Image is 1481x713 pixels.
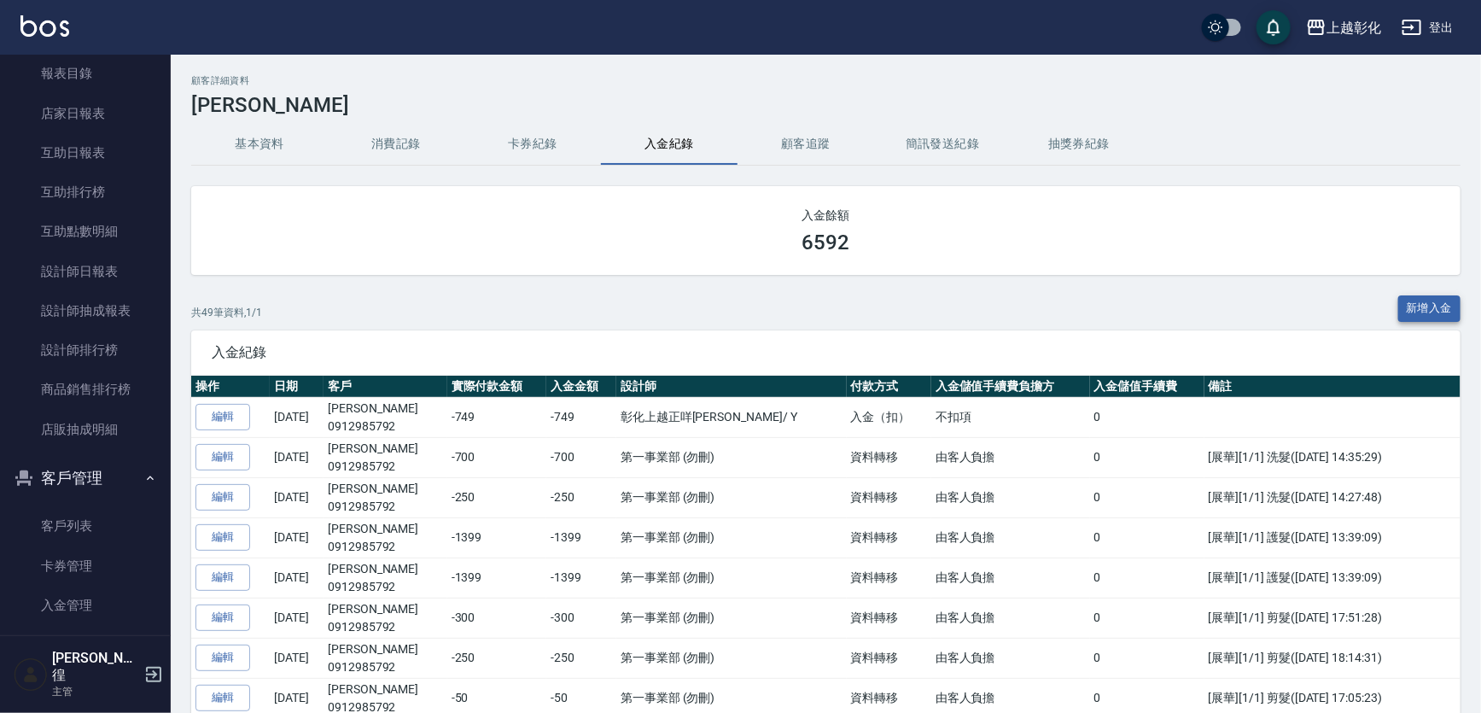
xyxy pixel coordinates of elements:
[324,437,447,477] td: [PERSON_NAME]
[847,376,931,398] th: 付款方式
[328,658,443,676] p: 0912985792
[1398,295,1461,322] button: 新增入金
[328,418,443,435] p: 0912985792
[191,93,1461,117] h3: [PERSON_NAME]
[7,133,164,172] a: 互助日報表
[931,397,1090,437] td: 不扣項
[191,124,328,165] button: 基本資料
[931,376,1090,398] th: 入金儲值手續費負擔方
[324,517,447,558] td: [PERSON_NAME]
[931,558,1090,598] td: 由客人負擔
[191,376,270,398] th: 操作
[270,558,324,598] td: [DATE]
[195,685,250,711] a: 編輯
[1395,12,1461,44] button: 登出
[847,638,931,678] td: 資料轉移
[7,172,164,212] a: 互助排行榜
[1204,517,1461,558] td: [展華][1/1] 護髮([DATE] 13:39:09)
[328,458,443,476] p: 0912985792
[931,638,1090,678] td: 由客人負擔
[1011,124,1147,165] button: 抽獎券紀錄
[52,650,139,684] h5: [PERSON_NAME]徨
[52,684,139,699] p: 主管
[7,632,164,676] button: 員工及薪資
[874,124,1011,165] button: 簡訊發送紀錄
[14,657,48,692] img: Person
[20,15,69,37] img: Logo
[1204,437,1461,477] td: [展華][1/1] 洗髮([DATE] 14:35:29)
[802,231,850,254] h3: 6592
[616,397,847,437] td: 彰化上越正咩[PERSON_NAME] / Y
[324,397,447,437] td: [PERSON_NAME]
[7,506,164,546] a: 客戶列表
[328,618,443,636] p: 0912985792
[1204,558,1461,598] td: [展華][1/1] 護髮([DATE] 13:39:09)
[7,252,164,291] a: 設計師日報表
[195,444,250,470] a: 編輯
[447,558,547,598] td: -1399
[270,517,324,558] td: [DATE]
[1090,376,1204,398] th: 入金儲值手續費
[546,598,616,638] td: -300
[7,586,164,625] a: 入金管理
[191,305,262,320] p: 共 49 筆資料, 1 / 1
[1204,638,1461,678] td: [展華][1/1] 剪髮([DATE] 18:14:31)
[1090,477,1204,517] td: 0
[7,370,164,409] a: 商品銷售排行榜
[616,558,847,598] td: 第一事業部 (勿刪)
[447,437,547,477] td: -700
[270,437,324,477] td: [DATE]
[447,517,547,558] td: -1399
[7,546,164,586] a: 卡券管理
[616,477,847,517] td: 第一事業部 (勿刪)
[847,397,931,437] td: 入金（扣）
[328,578,443,596] p: 0912985792
[931,517,1090,558] td: 由客人負擔
[546,517,616,558] td: -1399
[447,477,547,517] td: -250
[616,598,847,638] td: 第一事業部 (勿刪)
[616,638,847,678] td: 第一事業部 (勿刪)
[447,376,547,398] th: 實際付款金額
[447,598,547,638] td: -300
[1090,558,1204,598] td: 0
[738,124,874,165] button: 顧客追蹤
[546,437,616,477] td: -700
[847,598,931,638] td: 資料轉移
[847,437,931,477] td: 資料轉移
[616,517,847,558] td: 第一事業部 (勿刪)
[195,605,250,631] a: 編輯
[324,598,447,638] td: [PERSON_NAME]
[1204,477,1461,517] td: [展華][1/1] 洗髮([DATE] 14:27:48)
[1090,517,1204,558] td: 0
[270,598,324,638] td: [DATE]
[447,397,547,437] td: -749
[546,638,616,678] td: -250
[616,376,847,398] th: 設計師
[1090,437,1204,477] td: 0
[7,212,164,251] a: 互助點數明細
[324,638,447,678] td: [PERSON_NAME]
[464,124,601,165] button: 卡券紀錄
[270,376,324,398] th: 日期
[328,124,464,165] button: 消費記錄
[7,94,164,133] a: 店家日報表
[1090,397,1204,437] td: 0
[546,558,616,598] td: -1399
[546,477,616,517] td: -250
[546,397,616,437] td: -749
[1090,598,1204,638] td: 0
[328,538,443,556] p: 0912985792
[195,524,250,551] a: 編輯
[324,477,447,517] td: [PERSON_NAME]
[847,517,931,558] td: 資料轉移
[447,638,547,678] td: -250
[212,344,1440,361] span: 入金紀錄
[7,410,164,449] a: 店販抽成明細
[847,558,931,598] td: 資料轉移
[847,477,931,517] td: 資料轉移
[931,477,1090,517] td: 由客人負擔
[7,456,164,500] button: 客戶管理
[931,437,1090,477] td: 由客人負擔
[7,54,164,93] a: 報表目錄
